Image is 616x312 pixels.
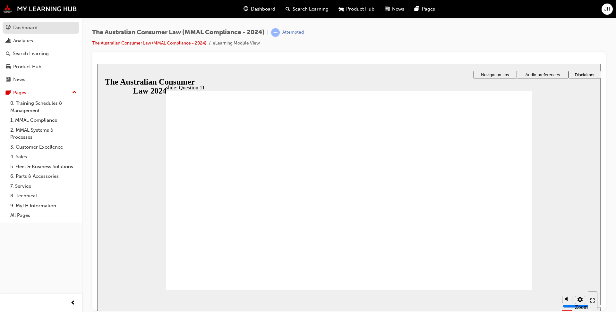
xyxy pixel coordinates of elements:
a: Analytics [3,35,79,47]
span: news-icon [385,5,389,13]
span: Dashboard [251,5,275,13]
span: JH [604,5,610,13]
div: News [13,76,25,83]
span: Disclaimer [477,9,497,13]
a: 4. Sales [8,152,79,162]
button: Pages [3,87,79,99]
span: car-icon [6,64,11,70]
span: guage-icon [244,5,248,13]
span: chart-icon [6,38,11,44]
a: The Australian Consumer Law (MMAL Compliance - 2024) [92,40,206,46]
img: mmal [3,5,77,13]
a: 5. Fleet & Business Solutions [8,162,79,172]
div: Pages [13,89,26,96]
span: car-icon [339,5,344,13]
span: search-icon [6,51,10,57]
a: search-iconSearch Learning [280,3,334,16]
button: Enter full-screen (Ctrl+Alt+F) [491,228,500,246]
a: 2. MMAL Systems & Processes [8,125,79,142]
span: pages-icon [415,5,419,13]
a: All Pages [8,210,79,220]
span: up-icon [72,88,77,97]
span: prev-icon [71,299,75,307]
button: DashboardAnalyticsSearch LearningProduct HubNews [3,21,79,87]
a: car-iconProduct Hub [334,3,380,16]
span: pages-icon [6,90,11,96]
a: 0. Training Schedules & Management [8,98,79,115]
a: Dashboard [3,22,79,34]
div: Dashboard [13,24,38,31]
a: News [3,74,79,86]
span: Product Hub [346,5,374,13]
a: 8. Technical [8,191,79,201]
a: Product Hub [3,61,79,73]
span: News [392,5,404,13]
a: 7. Service [8,181,79,191]
a: news-iconNews [380,3,409,16]
a: 9. MyLH Information [8,201,79,211]
span: news-icon [6,77,11,83]
span: Search Learning [293,5,329,13]
button: Navigation tips [376,7,420,15]
span: The Australian Consumer Law (MMAL Compliance - 2024) [92,29,265,36]
a: guage-iconDashboard [238,3,280,16]
button: Settings [478,232,488,240]
span: Navigation tips [384,9,412,13]
div: Search Learning [13,50,49,57]
div: Analytics [13,37,33,45]
span: Pages [422,5,435,13]
div: Attempted [282,29,304,36]
span: Audio preferences [428,9,463,13]
button: Disclaimer [471,7,504,15]
a: Search Learning [3,48,79,60]
label: Zoom to fit [478,240,491,259]
div: misc controls [462,226,487,247]
a: 3. Customer Excellence [8,142,79,152]
span: search-icon [286,5,290,13]
span: | [267,29,269,36]
span: guage-icon [6,25,11,31]
a: pages-iconPages [409,3,440,16]
li: eLearning Module View [213,40,260,47]
nav: slide navigation [491,226,500,247]
div: Product Hub [13,63,41,70]
button: Mute (Ctrl+Alt+M) [465,232,475,239]
button: JH [602,4,613,15]
a: 6. Parts & Accessories [8,171,79,181]
span: learningRecordVerb_ATTEMPT-icon [271,28,280,37]
button: Audio preferences [420,7,471,15]
a: 1. MMAL Compliance [8,115,79,125]
input: volume [466,240,507,245]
